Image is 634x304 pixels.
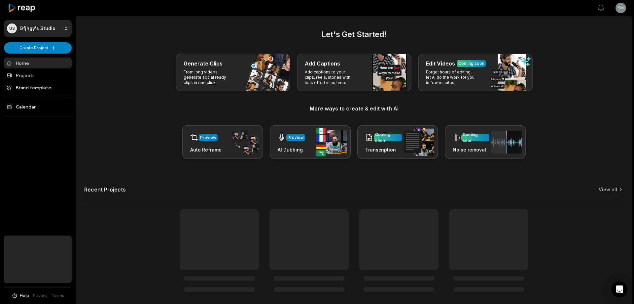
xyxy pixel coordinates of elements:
[33,293,48,299] a: Privacy
[463,132,488,144] div: Coming soon
[190,146,222,153] h3: Auto Reframe
[12,293,29,299] button: Help
[4,101,72,112] a: Calendar
[4,82,72,93] a: Brand template
[426,60,455,67] h3: Edit Videos
[305,60,340,67] h3: Add Captions
[365,146,402,153] h3: Transcription
[4,42,72,54] button: Create Project
[288,135,304,141] div: Preview
[458,61,484,66] div: Coming soon
[4,58,72,68] a: Home
[200,135,216,141] div: Preview
[278,146,305,153] h3: AI Dubbing
[305,69,356,85] p: Add captions to your clips, reels, stories with less effort in no time.
[229,129,259,155] img: auto_reframe.png
[453,146,489,153] h3: Noise removal
[52,293,64,299] a: Terms
[184,60,223,67] h3: Generate Clips
[19,25,55,31] p: Gfjhgy's Studio
[612,282,627,297] div: Open Intercom Messenger
[84,105,624,112] h3: More ways to create & edit with AI
[404,128,434,156] img: transcription.png
[84,28,624,40] h2: Let's Get Started!
[426,69,477,85] p: Forget hours of editing, let AI do the work for you in few minutes.
[84,186,126,193] h2: Recent Projects
[184,69,235,85] p: From long videos generate social ready clips in one click.
[4,70,72,81] a: Projects
[375,132,401,144] div: Coming soon
[491,131,522,153] img: noise_removal.png
[20,293,29,299] span: Help
[599,186,617,193] a: View all
[316,128,347,156] img: ai_dubbing.png
[7,23,17,33] div: GS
